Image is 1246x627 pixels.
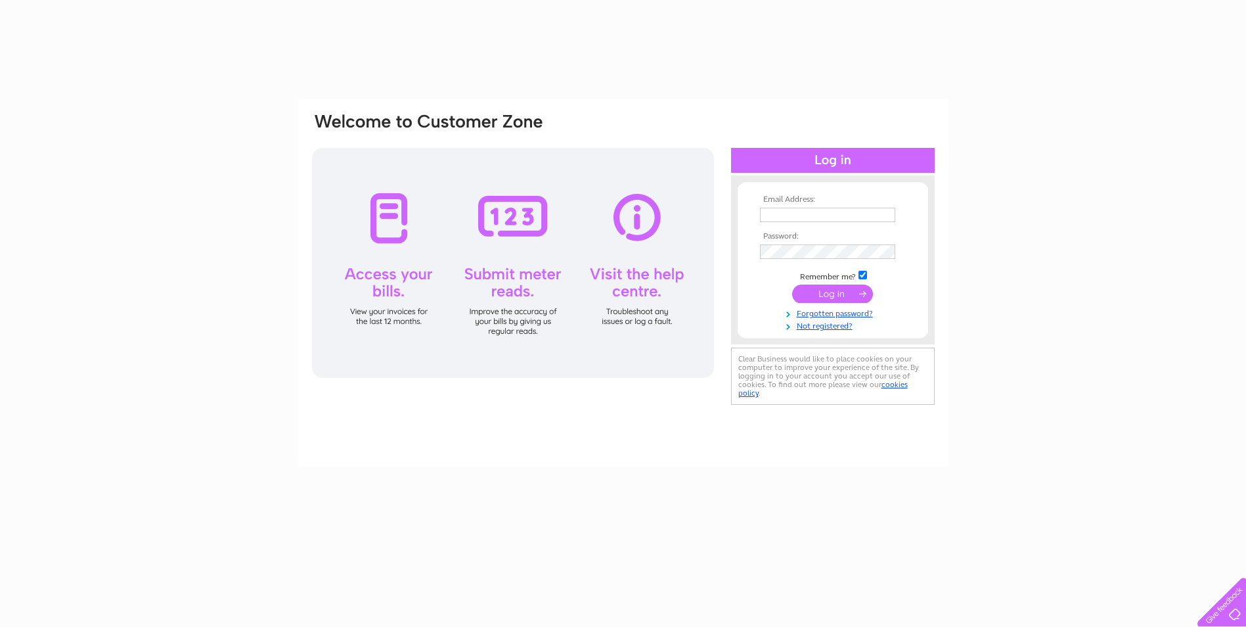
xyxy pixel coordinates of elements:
[738,380,908,398] a: cookies policy
[757,269,909,282] td: Remember me?
[731,348,935,405] div: Clear Business would like to place cookies on your computer to improve your experience of the sit...
[792,285,873,303] input: Submit
[757,195,909,204] th: Email Address:
[760,319,909,331] a: Not registered?
[760,306,909,319] a: Forgotten password?
[757,232,909,241] th: Password:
